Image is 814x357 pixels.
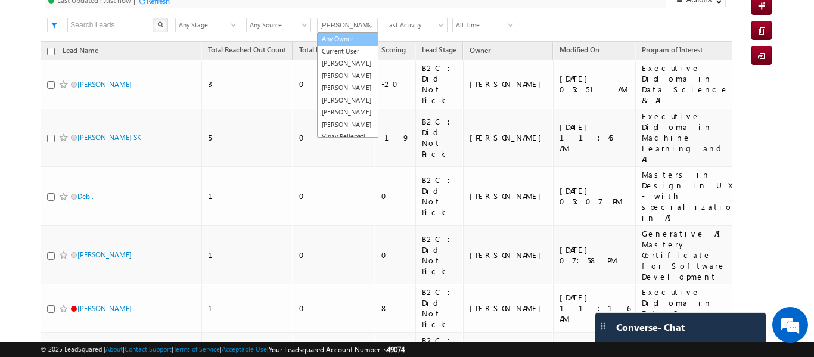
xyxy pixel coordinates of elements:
[162,275,216,291] em: Start Chat
[299,191,369,201] div: 0
[153,84,176,95] div: Details
[416,44,462,59] a: Lead Stage
[269,345,405,354] span: Your Leadsquared Account Number is
[105,345,123,353] a: About
[318,106,378,119] a: [PERSON_NAME]
[433,188,545,198] div: Vinay Pellepati
[246,18,311,32] a: Any Source
[317,137,378,151] input: Type to Search
[112,305,191,318] div: 1 - 4 of 4
[642,169,740,223] div: Masters in Design in UX - with specialization in AI
[299,303,369,313] div: 0
[41,42,118,61] span: Smart Views
[318,119,378,131] a: [PERSON_NAME]
[560,244,630,266] div: [DATE] 07:58 PM
[642,287,740,330] div: Executive Diploma in Data Science & AI
[67,18,154,32] input: Search Leads
[599,166,608,175] span: (sorted descending)
[422,234,458,277] div: B2C : Did Not Pick
[246,17,311,32] div: Lead Source Filter
[299,45,368,54] span: Total Interacted Count
[77,250,132,259] a: [PERSON_NAME]
[710,300,732,321] span: next
[175,17,240,32] div: Lead Stage Filter
[317,32,378,46] a: Any Owner
[203,85,294,94] div: ...
[77,133,141,142] a: [PERSON_NAME] SK
[299,79,369,89] div: 0
[324,85,416,94] div: ...
[208,191,287,201] div: 1
[62,63,200,78] div: Chat with us now
[317,17,377,32] div: Owner Filter
[299,250,369,260] div: 0
[318,57,378,70] a: [PERSON_NAME]
[153,116,176,125] div: Refresh
[41,3,126,24] img: Custom Logo
[362,18,377,30] a: Show All Items
[249,269,413,280] div: B2C : Prospect (Hot)
[696,163,732,178] span: Actions
[81,85,173,94] div: 4
[41,344,405,355] span: © 2025 LeadSquared | | | | |
[433,242,545,253] div: [PERSON_NAME]
[77,270,132,279] a: [PERSON_NAME]
[195,6,224,35] div: Minimize live chat window
[299,132,369,143] div: 0
[246,137,311,151] a: Any Source
[249,188,413,198] div: B2C : Prospect (Hot)
[243,163,290,178] a: Lead Stage
[293,44,374,59] a: Total Interacted Count
[173,345,220,353] a: Terms of Service
[125,345,172,353] a: Contact Support
[616,322,685,333] span: Converse - Chat
[422,116,458,159] div: B2C : Did Not Pick
[453,20,513,30] span: All Time
[208,215,237,225] div: 0
[422,63,458,105] div: B2C : Did Not Pick
[246,136,311,151] div: Lead Source Filter
[249,164,284,173] span: Lead Stage
[81,73,173,83] div: #7 Counsel [DATE]
[470,132,548,143] div: [PERSON_NAME]
[383,139,443,150] span: Last Activity
[324,73,416,83] div: #2 Fresh Leads (Not Called)
[202,44,292,59] a: Total Reached Out Count
[470,46,490,55] span: Owner
[175,136,240,151] div: Lead Stage Filter
[67,137,154,151] input: Search Leads
[362,138,377,150] a: Show All Items
[15,110,218,265] textarea: Type your message and hit 'Enter'
[381,79,410,89] div: -20
[560,292,630,324] div: [DATE] 11:16 AM
[157,21,163,27] img: Search
[375,44,412,59] a: Scoring
[470,79,548,89] div: [PERSON_NAME]
[202,163,238,178] a: Scoring
[557,215,690,225] div: [DATE] 01:22 PM
[567,73,659,83] div: Offline : Walkin Done [DATE]
[567,85,659,94] div: ...
[433,165,453,174] span: Owner
[249,237,413,258] div: B2C : Follow Up (Lead Called)
[176,20,236,30] span: Any Stage
[433,215,545,225] div: [PERSON_NAME]
[655,302,678,321] a: prev
[422,175,458,218] div: B2C : Did Not Pick
[77,192,94,201] a: Deb .
[560,45,599,54] span: Modified On
[302,70,424,100] a: #2 Fresh Leads (Not Called)...
[249,209,413,231] div: B2C : Follow Up (Lead Called)
[673,113,726,126] button: Actions
[317,18,378,32] input: Type to Search
[470,191,548,201] div: [PERSON_NAME]
[642,63,740,105] div: Executive Diploma in Data Science & AI
[545,70,667,100] a: Offline : Walkin Done [DATE]...
[453,139,513,150] span: All Time
[247,20,307,30] span: Any Source
[57,163,104,179] a: Lead Name
[222,345,267,353] a: Acceptable Use
[318,45,378,58] a: Current User
[247,139,307,150] span: Any Source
